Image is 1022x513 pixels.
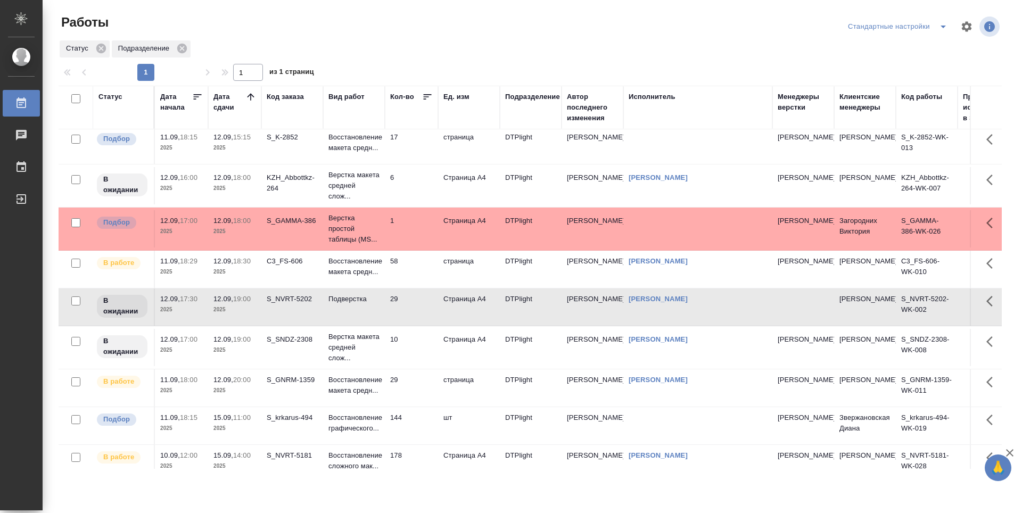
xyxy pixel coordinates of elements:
div: Код работы [901,92,942,102]
div: Подразделение [112,40,191,57]
td: 29 [385,369,438,407]
td: [PERSON_NAME] [562,251,623,288]
button: Здесь прячутся важные кнопки [980,167,1005,193]
div: Исполнитель назначен, приступать к работе пока рано [96,172,149,197]
p: В работе [103,258,134,268]
p: 2025 [160,267,203,277]
div: Можно подбирать исполнителей [96,412,149,427]
td: [PERSON_NAME] [562,329,623,366]
div: C3_FS-606 [267,256,318,267]
div: Ед. изм [443,92,469,102]
p: Верстка простой таблицы (MS... [328,213,380,245]
td: [PERSON_NAME] [834,127,896,164]
p: 12.09, [213,257,233,265]
div: Статус [60,40,110,57]
span: 🙏 [989,457,1007,479]
td: S_K-2852-WK-013 [896,127,958,164]
p: 12.09, [213,217,233,225]
div: Прогресс исполнителя в SC [963,92,1011,123]
p: Подбор [103,217,130,228]
button: Здесь прячутся важные кнопки [980,127,1005,152]
p: 2025 [160,345,203,355]
p: Подразделение [118,43,173,54]
td: DTPlight [500,445,562,482]
div: Исполнитель [629,92,675,102]
p: 14:00 [233,451,251,459]
div: Подразделение [505,92,560,102]
button: Здесь прячутся важные кнопки [980,369,1005,395]
td: [PERSON_NAME] [834,167,896,204]
p: 2025 [160,226,203,237]
td: 58 [385,251,438,288]
div: Можно подбирать исполнителей [96,132,149,146]
p: 2025 [160,461,203,471]
p: 12.09, [213,376,233,384]
p: 2025 [213,461,256,471]
p: 12.09, [213,173,233,181]
td: S_NVRT-5202-WK-002 [896,288,958,326]
td: S_GNRM-1359-WK-011 [896,369,958,407]
td: Страница А4 [438,167,500,204]
p: 17:30 [180,295,197,303]
p: 2025 [213,304,256,315]
p: 18:15 [180,133,197,141]
div: Клиентские менеджеры [839,92,891,113]
div: S_NVRT-5181 [267,450,318,461]
p: 12.09, [213,133,233,141]
td: Страница А4 [438,329,500,366]
p: 18:00 [233,173,251,181]
p: Восстановление сложного мак... [328,450,380,471]
p: 15:15 [233,133,251,141]
td: 1 [385,210,438,247]
p: 2025 [213,345,256,355]
a: [PERSON_NAME] [629,295,688,303]
td: S_krkarus-494-WK-019 [896,407,958,444]
p: 12.09, [213,335,233,343]
p: 12.09, [160,173,180,181]
div: S_SNDZ-2308 [267,334,318,345]
td: [PERSON_NAME] [834,251,896,288]
div: Автор последнего изменения [567,92,618,123]
td: DTPlight [500,251,562,288]
button: Здесь прячутся важные кнопки [980,288,1005,314]
p: 10.09, [160,451,180,459]
p: 15.09, [213,413,233,421]
td: страница [438,127,500,164]
p: 18:00 [233,217,251,225]
p: 2025 [160,423,203,434]
p: 2025 [160,304,203,315]
button: Здесь прячутся важные кнопки [980,407,1005,433]
p: 12.09, [160,217,180,225]
p: 2025 [213,183,256,194]
p: 16:00 [180,173,197,181]
div: Можно подбирать исполнителей [96,216,149,230]
div: Статус [98,92,122,102]
div: Исполнитель выполняет работу [96,375,149,389]
p: 11.09, [160,376,180,384]
p: В работе [103,452,134,462]
div: Дата начала [160,92,192,113]
p: 2025 [213,385,256,396]
td: 144 [385,407,438,444]
button: Здесь прячутся важные кнопки [980,251,1005,276]
div: S_krkarus-494 [267,412,318,423]
td: S_NVRT-5181-WK-028 [896,445,958,482]
p: [PERSON_NAME] [778,132,829,143]
div: split button [845,18,954,35]
div: S_K-2852 [267,132,318,143]
div: S_GNRM-1359 [267,375,318,385]
div: KZH_Abbottkz-264 [267,172,318,194]
div: Менеджеры верстки [778,92,829,113]
td: 10 [385,329,438,366]
a: [PERSON_NAME] [629,335,688,343]
p: 18:30 [233,257,251,265]
p: Восстановление макета средн... [328,256,380,277]
p: Восстановление макета средн... [328,375,380,396]
p: В ожидании [103,336,141,357]
div: S_NVRT-5202 [267,294,318,304]
p: 2025 [213,226,256,237]
td: [PERSON_NAME] [562,167,623,204]
td: Звержановская Диана [834,407,896,444]
p: [PERSON_NAME] [778,172,829,183]
td: 29 [385,288,438,326]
